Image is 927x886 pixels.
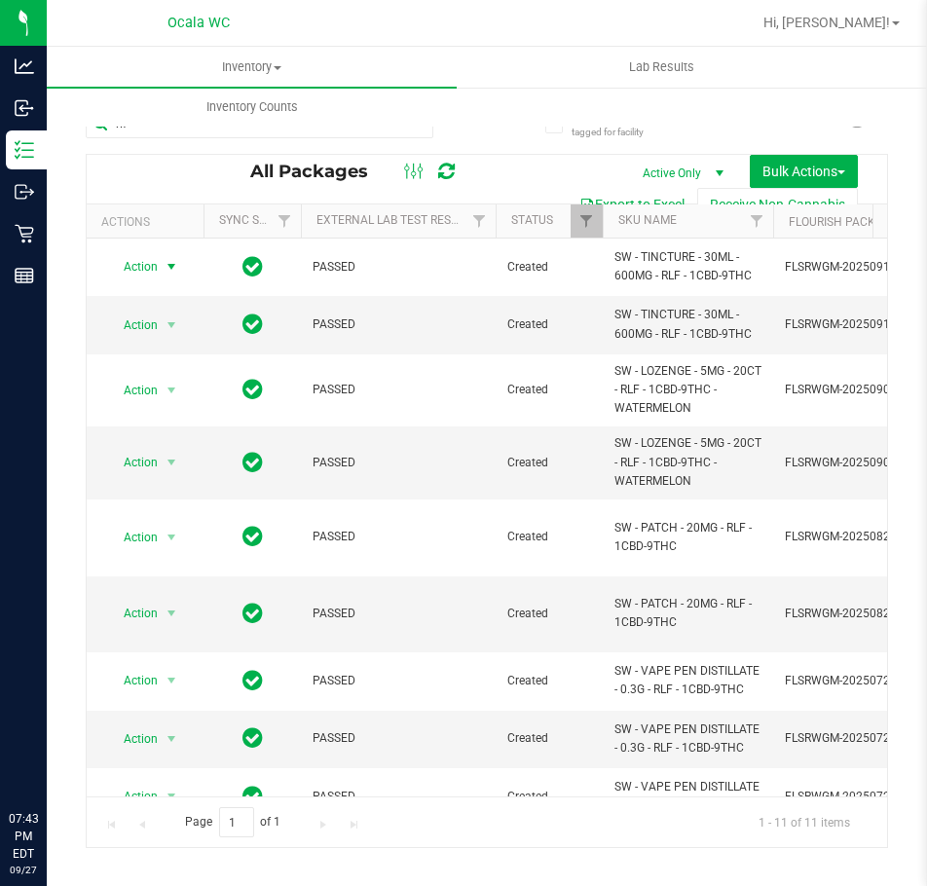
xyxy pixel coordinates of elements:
[697,188,858,221] button: Receive Non-Cannabis
[603,58,721,76] span: Lab Results
[250,161,388,182] span: All Packages
[313,315,484,334] span: PASSED
[457,47,867,88] a: Lab Results
[507,258,591,277] span: Created
[47,58,457,76] span: Inventory
[160,524,184,551] span: select
[313,381,484,399] span: PASSED
[106,783,159,810] span: Action
[463,204,496,238] a: Filter
[160,600,184,627] span: select
[160,667,184,694] span: select
[567,188,697,221] button: Export to Excel
[614,306,761,343] span: SW - TINCTURE - 30ML - 600MG - RLF - 1CBD-9THC
[160,725,184,753] span: select
[160,783,184,810] span: select
[160,449,184,476] span: select
[313,672,484,690] span: PASSED
[160,312,184,339] span: select
[15,98,34,118] inline-svg: Inbound
[614,720,761,757] span: SW - VAPE PEN DISTILLATE - 0.3G - RLF - 1CBD-9THC
[618,213,677,227] a: SKU Name
[507,605,591,623] span: Created
[313,788,484,806] span: PASSED
[507,454,591,472] span: Created
[762,164,845,179] span: Bulk Actions
[168,807,297,837] span: Page of 1
[47,47,457,88] a: Inventory
[106,600,159,627] span: Action
[743,807,866,836] span: 1 - 11 of 11 items
[106,253,159,280] span: Action
[242,667,263,694] span: In Sync
[741,204,773,238] a: Filter
[614,248,761,285] span: SW - TINCTURE - 30ML - 600MG - RLF - 1CBD-9THC
[106,667,159,694] span: Action
[9,863,38,877] p: 09/27
[242,724,263,752] span: In Sync
[106,725,159,753] span: Action
[242,376,263,403] span: In Sync
[101,215,196,229] div: Actions
[507,788,591,806] span: Created
[614,595,761,632] span: SW - PATCH - 20MG - RLF - 1CBD-9THC
[242,449,263,476] span: In Sync
[242,600,263,627] span: In Sync
[180,98,324,116] span: Inventory Counts
[242,311,263,338] span: In Sync
[313,605,484,623] span: PASSED
[571,204,603,238] a: Filter
[219,807,254,837] input: 1
[19,730,78,789] iframe: Resource center
[511,213,553,227] a: Status
[242,523,263,550] span: In Sync
[614,778,761,815] span: SW - VAPE PEN DISTILLATE - 0.3G - RLF - 1CBD-9THC
[160,253,184,280] span: select
[614,434,761,491] span: SW - LOZENGE - 5MG - 20CT - RLF - 1CBD-9THC - WATERMELON
[763,15,890,30] span: Hi, [PERSON_NAME]!
[316,213,469,227] a: External Lab Test Result
[106,312,159,339] span: Action
[106,377,159,404] span: Action
[614,662,761,699] span: SW - VAPE PEN DISTILLATE - 0.3G - RLF - 1CBD-9THC
[313,729,484,748] span: PASSED
[15,56,34,76] inline-svg: Analytics
[507,315,591,334] span: Created
[614,519,761,556] span: SW - PATCH - 20MG - RLF - 1CBD-9THC
[106,524,159,551] span: Action
[313,258,484,277] span: PASSED
[507,672,591,690] span: Created
[242,253,263,280] span: In Sync
[242,783,263,810] span: In Sync
[507,729,591,748] span: Created
[167,15,230,31] span: Ocala WC
[15,224,34,243] inline-svg: Retail
[507,528,591,546] span: Created
[789,215,911,229] a: Flourish Package ID
[313,528,484,546] span: PASSED
[750,155,858,188] button: Bulk Actions
[47,87,457,128] a: Inventory Counts
[219,213,294,227] a: Sync Status
[269,204,301,238] a: Filter
[313,454,484,472] span: PASSED
[9,810,38,863] p: 07:43 PM EDT
[106,449,159,476] span: Action
[15,266,34,285] inline-svg: Reports
[15,140,34,160] inline-svg: Inventory
[507,381,591,399] span: Created
[614,362,761,419] span: SW - LOZENGE - 5MG - 20CT - RLF - 1CBD-9THC - WATERMELON
[15,182,34,202] inline-svg: Outbound
[160,377,184,404] span: select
